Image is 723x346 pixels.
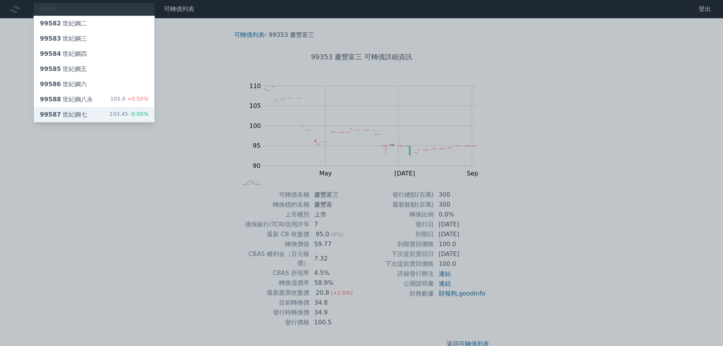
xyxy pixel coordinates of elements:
div: 世紀鋼四 [40,49,87,58]
a: 99583世紀鋼三 [34,31,154,46]
div: 世紀鋼二 [40,19,87,28]
div: 世紀鋼五 [40,65,87,74]
a: 99587世紀鋼七 103.45-0.05% [34,107,154,122]
a: 99585世紀鋼五 [34,62,154,77]
span: 99585 [40,65,61,73]
a: 99582世紀鋼二 [34,16,154,31]
a: 99584世紀鋼四 [34,46,154,62]
span: +0.50% [126,96,148,102]
span: 99588 [40,96,61,103]
div: 103.45 [109,110,148,119]
span: 99584 [40,50,61,57]
span: 99582 [40,20,61,27]
a: 99588世紀鋼八永 105.0+0.50% [34,92,154,107]
div: 世紀鋼八永 [40,95,93,104]
span: -0.05% [128,111,148,117]
a: 99586世紀鋼六 [34,77,154,92]
span: 99587 [40,111,61,118]
div: 105.0 [110,95,148,104]
div: 世紀鋼六 [40,80,87,89]
span: 99586 [40,81,61,88]
div: 世紀鋼七 [40,110,87,119]
span: 99583 [40,35,61,42]
div: 世紀鋼三 [40,34,87,43]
